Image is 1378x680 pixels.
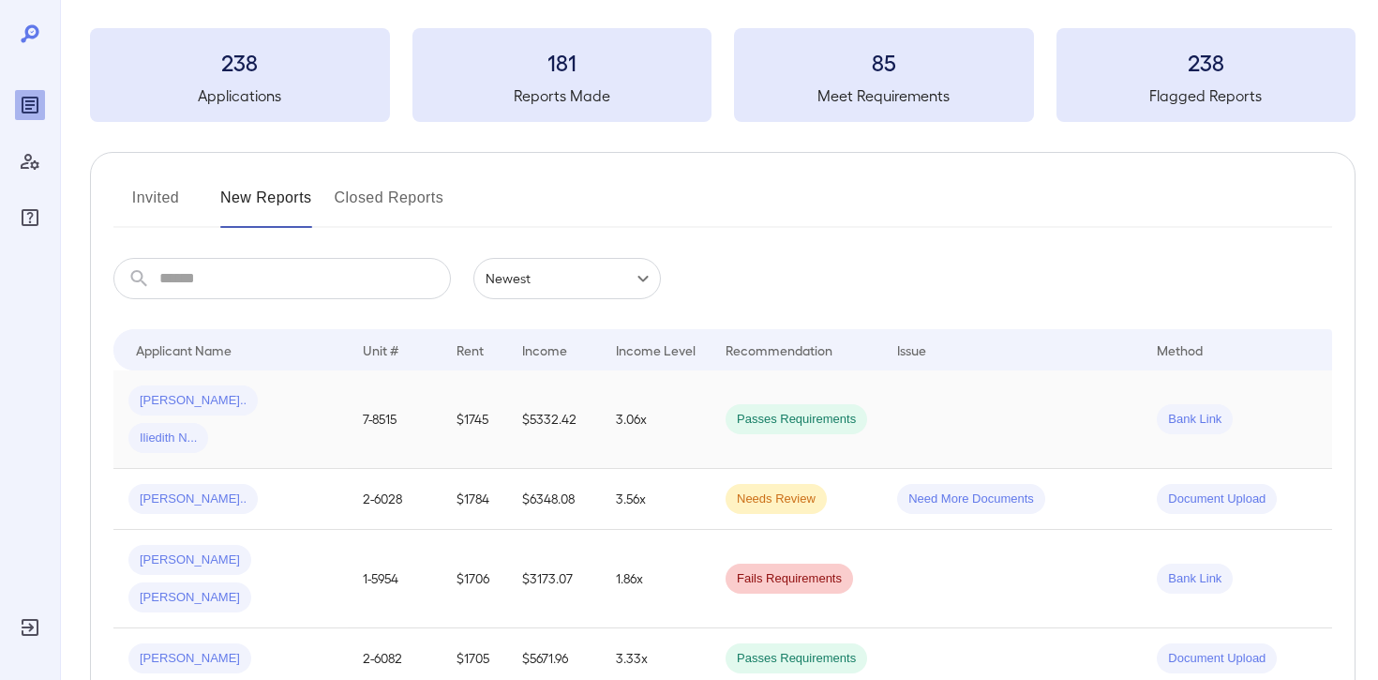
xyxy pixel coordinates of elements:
td: $1745 [442,370,507,469]
h5: Meet Requirements [734,84,1034,107]
span: Iliedith N... [128,430,208,447]
span: Passes Requirements [726,650,867,668]
span: Bank Link [1157,570,1233,588]
td: 1.86x [601,530,711,628]
span: [PERSON_NAME].. [128,491,258,508]
div: Recommendation [726,339,832,361]
h5: Applications [90,84,390,107]
div: Reports [15,90,45,120]
td: 2-6028 [348,469,442,530]
h3: 181 [412,47,712,77]
td: 3.56x [601,469,711,530]
td: $3173.07 [507,530,601,628]
h5: Flagged Reports [1056,84,1356,107]
span: [PERSON_NAME] [128,552,251,569]
button: New Reports [220,183,312,228]
button: Invited [113,183,198,228]
h5: Reports Made [412,84,712,107]
div: Unit # [363,339,398,361]
span: Fails Requirements [726,570,853,588]
button: Closed Reports [335,183,444,228]
div: Manage Users [15,146,45,176]
h3: 238 [1056,47,1356,77]
h3: 238 [90,47,390,77]
span: [PERSON_NAME] [128,589,251,607]
h3: 85 [734,47,1034,77]
span: Document Upload [1157,491,1277,508]
div: FAQ [15,203,45,233]
div: Income [522,339,567,361]
div: Method [1157,339,1203,361]
span: Needs Review [726,491,827,508]
div: Rent [457,339,487,361]
span: Need More Documents [897,491,1045,508]
span: [PERSON_NAME].. [128,392,258,410]
td: $5332.42 [507,370,601,469]
td: 3.06x [601,370,711,469]
span: Passes Requirements [726,411,867,429]
div: Income Level [616,339,696,361]
td: 7-8515 [348,370,442,469]
td: 1-5954 [348,530,442,628]
div: Newest [473,258,661,299]
span: Document Upload [1157,650,1277,668]
td: $6348.08 [507,469,601,530]
td: $1706 [442,530,507,628]
td: $1784 [442,469,507,530]
div: Log Out [15,612,45,642]
summary: 238Applications181Reports Made85Meet Requirements238Flagged Reports [90,28,1356,122]
div: Issue [897,339,927,361]
span: [PERSON_NAME] [128,650,251,668]
div: Applicant Name [136,339,232,361]
span: Bank Link [1157,411,1233,429]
